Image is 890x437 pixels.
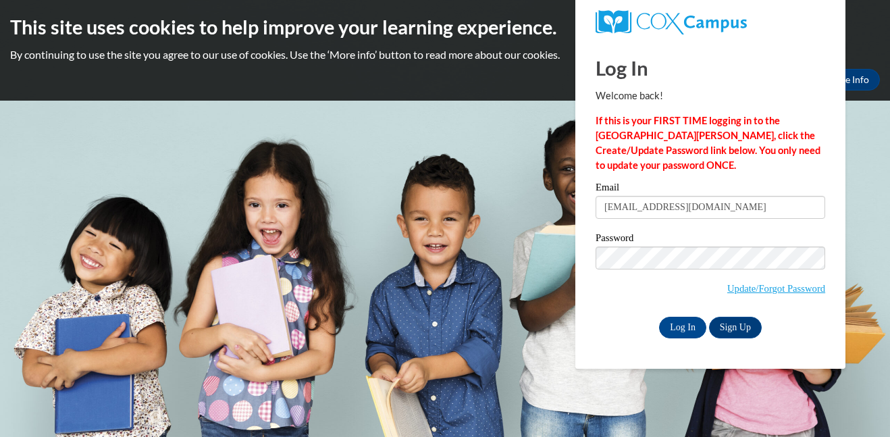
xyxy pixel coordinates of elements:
strong: If this is your FIRST TIME logging in to the [GEOGRAPHIC_DATA][PERSON_NAME], click the Create/Upd... [596,115,820,171]
label: Password [596,233,825,247]
input: Log In [659,317,706,338]
a: Update/Forgot Password [727,283,825,294]
a: Sign Up [709,317,762,338]
img: COX Campus [596,10,747,34]
p: By continuing to use the site you agree to our use of cookies. Use the ‘More info’ button to read... [10,47,880,62]
h2: This site uses cookies to help improve your learning experience. [10,14,880,41]
a: More Info [816,69,880,91]
p: Welcome back! [596,88,825,103]
h1: Log In [596,54,825,82]
label: Email [596,182,825,196]
a: COX Campus [596,10,825,34]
